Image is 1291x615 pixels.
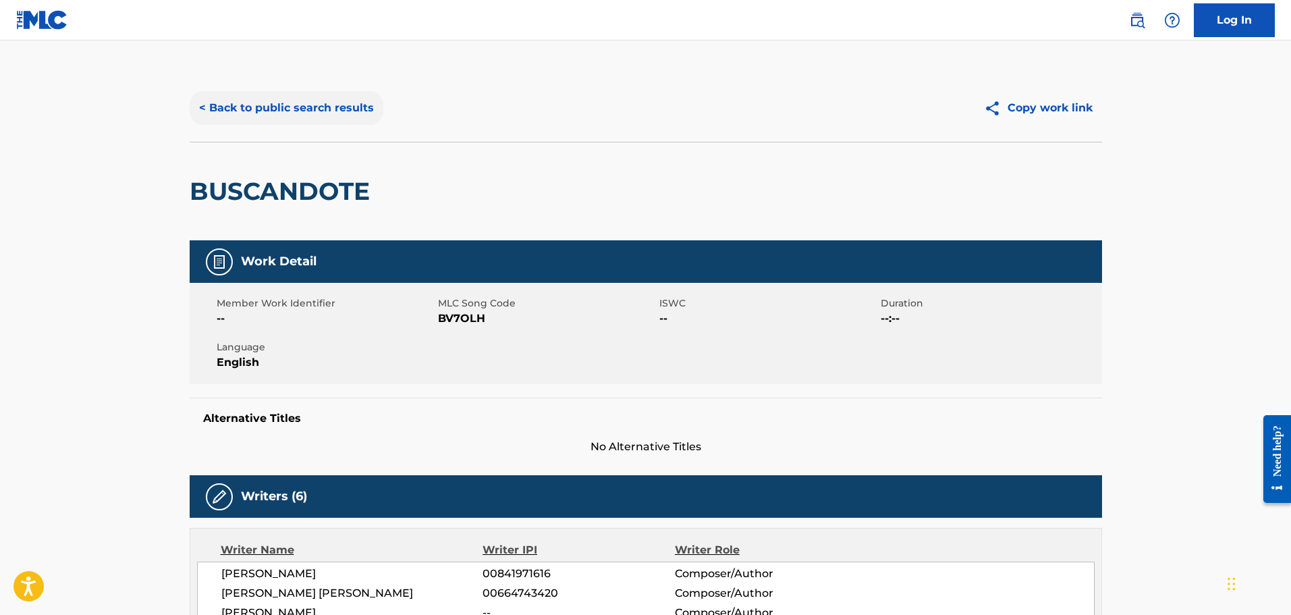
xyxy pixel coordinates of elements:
span: Duration [881,296,1099,311]
span: 00664743420 [483,585,674,601]
button: Copy work link [974,91,1102,125]
h5: Alternative Titles [203,412,1089,425]
div: Drag [1228,564,1236,604]
span: 00841971616 [483,566,674,582]
span: MLC Song Code [438,296,656,311]
span: Composer/Author [675,585,850,601]
span: Member Work Identifier [217,296,435,311]
div: Writer Name [221,542,483,558]
img: Copy work link [984,100,1008,117]
span: Language [217,340,435,354]
a: Public Search [1124,7,1151,34]
div: Writer IPI [483,542,675,558]
span: English [217,354,435,371]
img: MLC Logo [16,10,68,30]
h2: BUSCANDOTE [190,176,377,207]
span: -- [659,311,877,327]
iframe: Resource Center [1253,404,1291,513]
span: BV7OLH [438,311,656,327]
img: help [1164,12,1180,28]
span: Composer/Author [675,566,850,582]
button: < Back to public search results [190,91,383,125]
img: Work Detail [211,254,227,270]
h5: Writers (6) [241,489,307,504]
span: -- [217,311,435,327]
span: No Alternative Titles [190,439,1102,455]
span: [PERSON_NAME] [221,566,483,582]
img: Writers [211,489,227,505]
iframe: Chat Widget [1224,550,1291,615]
span: --:-- [881,311,1099,327]
span: [PERSON_NAME] [PERSON_NAME] [221,585,483,601]
img: search [1129,12,1145,28]
span: ISWC [659,296,877,311]
div: Writer Role [675,542,850,558]
h5: Work Detail [241,254,317,269]
a: Log In [1194,3,1275,37]
div: Help [1159,7,1186,34]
